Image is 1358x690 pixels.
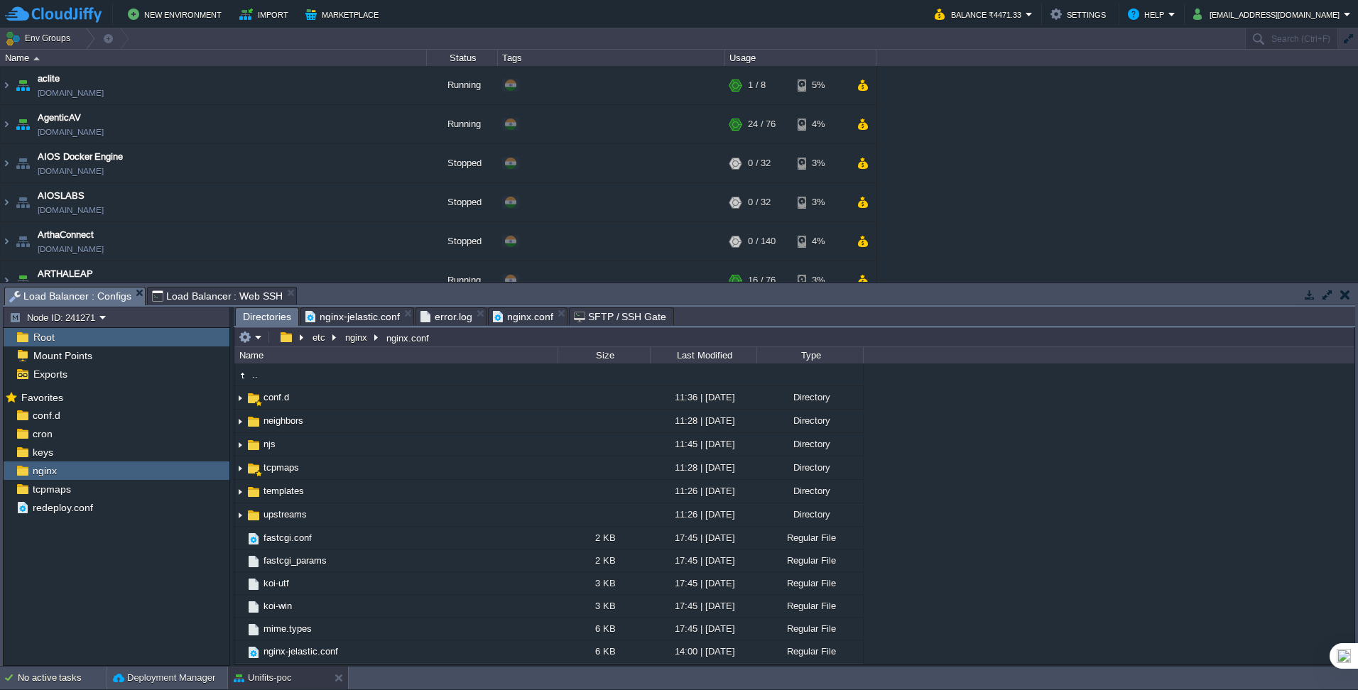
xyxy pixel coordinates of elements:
div: Last Modified [651,347,756,363]
img: AMDAwAAAACH5BAEAAAAALAAAAAABAAEAAAICRAEAOw== [246,599,261,615]
a: neighbors [261,415,305,427]
img: AMDAwAAAACH5BAEAAAAALAAAAAABAAEAAAICRAEAOw== [1,105,12,143]
div: 14:00 | [DATE] [650,640,756,662]
div: 11:28 | [DATE] [650,410,756,432]
a: ArthaConnect [38,228,94,242]
div: Directory [756,410,863,432]
input: Click to enter the path [234,327,1354,347]
img: AMDAwAAAACH5BAEAAAAALAAAAAABAAEAAAICRAEAOw== [13,183,33,221]
div: 6 KB [558,640,650,662]
a: tcpmaps [30,483,73,495]
div: 3 KB [558,572,650,594]
div: Usage [726,50,876,66]
a: conf.d [261,392,291,402]
a: mime.types [261,623,314,635]
div: Regular File [756,595,863,617]
div: Regular File [756,663,863,685]
div: 11:28 | [DATE] [650,456,756,478]
button: Balance ₹4471.33 [935,6,1026,23]
a: Root [31,331,57,344]
div: Status [428,50,497,66]
button: Node ID: 241271 [9,311,99,324]
li: /etc/nginx/nginx.conf [488,307,567,325]
div: 11:45 | [DATE] [650,433,756,455]
button: Marketplace [305,6,383,23]
img: AMDAwAAAACH5BAEAAAAALAAAAAABAAEAAAICRAEAOw== [234,663,246,685]
div: Stopped [427,222,498,261]
span: fastcgi.conf [261,532,314,544]
img: AMDAwAAAACH5BAEAAAAALAAAAAABAAEAAAICRAEAOw== [234,595,246,617]
img: AMDAwAAAACH5BAEAAAAALAAAAAABAAEAAAICRAEAOw== [246,484,261,500]
img: AMDAwAAAACH5BAEAAAAALAAAAAABAAEAAAICRAEAOw== [234,572,246,594]
a: upstreams [261,508,309,520]
div: 4% [798,222,844,261]
span: fastcgi_params [261,554,329,566]
div: 796 B [558,663,650,685]
div: 11:26 | [DATE] [650,480,756,502]
a: cron [30,427,55,440]
img: AMDAwAAAACH5BAEAAAAALAAAAAABAAEAAAICRAEAOw== [13,222,33,261]
div: 11:44 | [DATE] [650,663,756,685]
a: nginx [30,464,59,477]
iframe: chat widget [1298,633,1344,676]
span: conf.d [30,409,63,422]
li: /var/log/nginx/error.log [415,307,487,325]
span: tcpmaps [261,461,301,473]
span: AgenticAV [38,111,81,125]
a: templates [261,485,306,497]
div: Directory [756,433,863,455]
a: ARTHALEAP [38,267,93,281]
div: 17:45 | [DATE] [650,527,756,549]
img: AMDAwAAAACH5BAEAAAAALAAAAAABAAEAAAICRAEAOw== [246,645,261,660]
button: [EMAIL_ADDRESS][DOMAIN_NAME] [1193,6,1344,23]
button: New Environment [128,6,226,23]
img: AMDAwAAAACH5BAEAAAAALAAAAAABAAEAAAICRAEAOw== [1,66,12,104]
div: Regular File [756,572,863,594]
a: njs [261,438,278,450]
a: .. [250,368,260,380]
a: koi-win [261,600,294,612]
a: [DOMAIN_NAME] [38,281,104,295]
div: 3% [798,183,844,221]
span: SFTP / SSH Gate [574,308,667,325]
div: 2 KB [558,527,650,549]
img: AMDAwAAAACH5BAEAAAAALAAAAAABAAEAAAICRAEAOw== [234,387,246,409]
div: 3% [798,261,844,300]
button: Settings [1050,6,1110,23]
a: AIOSLABS [38,189,85,203]
div: Running [427,66,498,104]
div: Stopped [427,144,498,182]
div: Regular File [756,618,863,640]
div: Stopped [427,183,498,221]
span: conf.d [261,391,291,403]
div: 17:45 | [DATE] [650,572,756,594]
div: Directory [756,386,863,408]
span: Favorites [18,391,65,404]
img: AMDAwAAAACH5BAEAAAAALAAAAAABAAEAAAICRAEAOw== [13,261,33,300]
button: nginx [343,331,371,344]
div: 17:45 | [DATE] [650,549,756,571]
div: Type [758,347,863,363]
button: Help [1128,6,1168,23]
a: aclite [38,72,60,86]
a: Mount Points [31,349,94,362]
a: koi-utf [261,577,291,589]
div: Directory [756,456,863,478]
div: Size [559,347,650,363]
img: AMDAwAAAACH5BAEAAAAALAAAAAABAAEAAAICRAEAOw== [234,504,246,526]
a: nginx-jelastic.conf [261,645,340,657]
div: 17:45 | [DATE] [650,595,756,617]
div: 24 / 76 [748,105,776,143]
span: Load Balancer : Configs [9,287,131,305]
span: keys [30,446,55,459]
